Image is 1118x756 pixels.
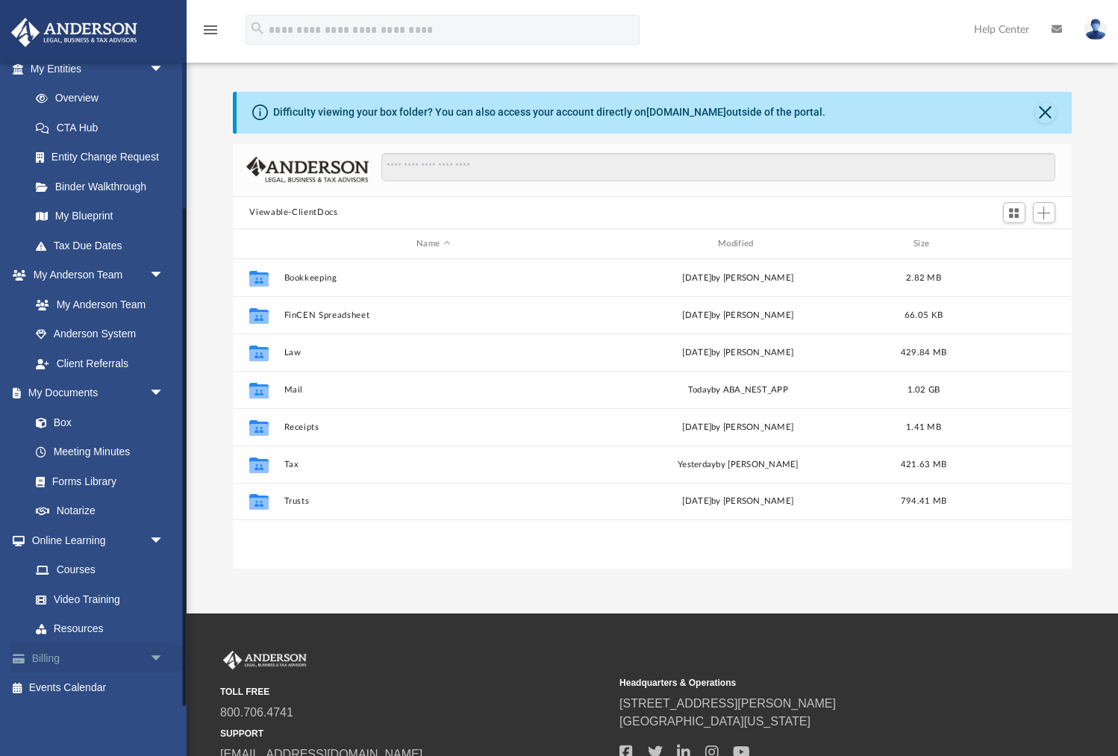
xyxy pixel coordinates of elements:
a: Box [21,407,172,437]
div: [DATE] by [PERSON_NAME] [589,272,887,285]
img: User Pic [1084,19,1107,40]
a: Events Calendar [10,673,187,703]
a: CTA Hub [21,113,187,143]
a: menu [202,28,219,39]
a: Meeting Minutes [21,437,179,467]
a: Anderson System [21,319,179,349]
a: Online Learningarrow_drop_down [10,525,179,555]
span: arrow_drop_down [149,260,179,291]
a: My Entitiesarrow_drop_down [10,54,187,84]
a: My Anderson Teamarrow_drop_down [10,260,179,290]
i: search [249,20,266,37]
button: Trusts [284,497,583,507]
small: Headquarters & Operations [619,676,1008,690]
div: Modified [589,237,887,251]
span: 66.05 KB [905,311,943,319]
div: [DATE] by [PERSON_NAME] [589,421,887,434]
button: FinCEN Spreadsheet [284,310,583,320]
div: by [PERSON_NAME] [589,458,887,472]
a: Notarize [21,496,179,526]
button: Close [1035,102,1056,123]
input: Search files and folders [381,153,1055,181]
img: Anderson Advisors Platinum Portal [220,651,310,670]
span: arrow_drop_down [149,378,179,409]
img: Anderson Advisors Platinum Portal [7,18,142,47]
a: My Anderson Team [21,290,172,319]
a: My Blueprint [21,202,179,231]
a: [STREET_ADDRESS][PERSON_NAME] [619,697,836,710]
a: [GEOGRAPHIC_DATA][US_STATE] [619,715,811,728]
button: Tax [284,460,583,469]
a: 800.706.4741 [220,706,293,719]
a: Courses [21,555,179,585]
button: Receipts [284,422,583,432]
a: [DOMAIN_NAME] [646,106,726,118]
a: Forms Library [21,466,172,496]
a: Binder Walkthrough [21,172,187,202]
div: Name [284,237,582,251]
i: menu [202,21,219,39]
span: 1.02 GB [908,386,940,394]
a: Entity Change Request [21,143,187,172]
span: arrow_drop_down [149,643,179,674]
div: Difficulty viewing your box folder? You can also access your account directly on outside of the p... [273,104,825,120]
div: [DATE] by [PERSON_NAME] [589,496,887,509]
span: yesterday [678,460,716,469]
a: Client Referrals [21,349,179,378]
button: Mail [284,385,583,395]
div: [DATE] by [PERSON_NAME] [589,309,887,322]
span: 2.82 MB [906,274,941,282]
span: 794.41 MB [901,498,946,506]
div: id [961,237,1065,251]
div: by ABA_NEST_APP [589,384,887,397]
span: arrow_drop_down [149,525,179,556]
button: Bookkeeping [284,273,583,283]
span: today [688,386,711,394]
button: Add [1033,202,1055,223]
span: 421.63 MB [901,460,946,469]
a: Overview [21,84,187,113]
button: Law [284,348,583,357]
div: id [240,237,277,251]
a: Tax Due Dates [21,231,187,260]
div: grid [233,259,1071,569]
span: 1.41 MB [906,423,941,431]
small: TOLL FREE [220,685,609,699]
small: SUPPORT [220,727,609,740]
a: My Documentsarrow_drop_down [10,378,179,408]
a: Resources [21,614,179,644]
span: 429.84 MB [901,349,946,357]
a: Billingarrow_drop_down [10,643,187,673]
button: Viewable-ClientDocs [249,206,337,219]
div: [DATE] by [PERSON_NAME] [589,346,887,360]
span: arrow_drop_down [149,54,179,84]
div: Size [894,237,954,251]
a: Video Training [21,584,172,614]
button: Switch to Grid View [1003,202,1025,223]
